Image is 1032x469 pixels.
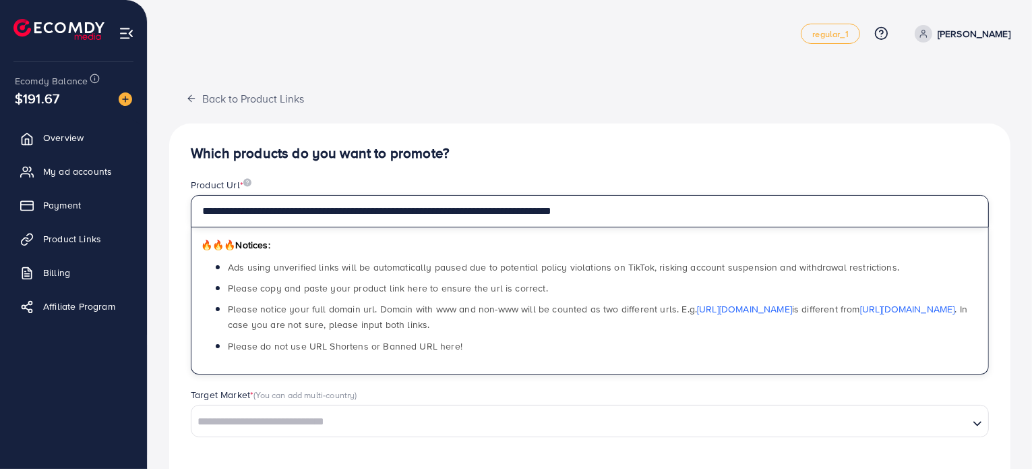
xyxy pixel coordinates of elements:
[243,178,251,187] img: image
[191,145,989,162] h4: Which products do you want to promote?
[43,165,112,178] span: My ad accounts
[13,19,104,40] img: logo
[43,266,70,279] span: Billing
[909,25,1010,43] a: [PERSON_NAME]
[191,405,989,437] div: Search for option
[119,26,134,41] img: menu
[697,302,792,316] a: [URL][DOMAIN_NAME]
[119,92,132,106] img: image
[169,84,321,113] button: Back to Product Links
[43,232,101,246] span: Product Links
[228,281,548,295] span: Please copy and paste your product link here to ensure the url is correct.
[975,408,1022,459] iframe: Chat
[10,124,137,151] a: Overview
[10,259,137,286] a: Billing
[228,339,462,353] span: Please do not use URL Shortens or Banned URL here!
[812,30,848,38] span: regular_1
[201,238,235,252] span: 🔥🔥🔥
[43,198,81,212] span: Payment
[10,293,137,320] a: Affiliate Program
[10,158,137,185] a: My ad accounts
[191,178,251,192] label: Product Url
[801,24,859,44] a: regular_1
[191,388,357,402] label: Target Market
[43,131,84,144] span: Overview
[10,192,137,219] a: Payment
[228,302,967,331] span: Please notice your full domain url. Domain with www and non-www will be counted as two different ...
[10,225,137,252] a: Product Links
[15,88,59,108] span: $191.67
[860,302,955,316] a: [URL][DOMAIN_NAME]
[201,238,270,252] span: Notices:
[938,26,1010,42] p: [PERSON_NAME]
[15,74,88,88] span: Ecomdy Balance
[253,389,357,401] span: (You can add multi-country)
[193,412,967,433] input: Search for option
[43,300,115,313] span: Affiliate Program
[228,260,899,274] span: Ads using unverified links will be automatically paused due to potential policy violations on Tik...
